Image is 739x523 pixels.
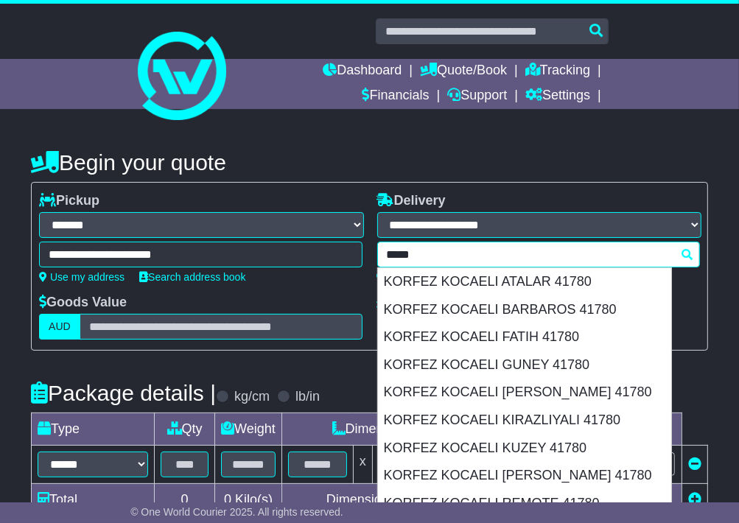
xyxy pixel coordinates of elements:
[155,484,215,516] td: 0
[234,389,270,405] label: kg/cm
[363,84,430,109] a: Financials
[32,413,155,446] td: Type
[378,323,671,351] div: KORFEZ KOCAELI FATIH 41780
[39,193,99,209] label: Pickup
[378,490,671,518] div: KORFEZ KOCAELI REMOTE 41780
[281,484,534,516] td: Dimensions in Centimetre(s)
[377,193,446,209] label: Delivery
[525,84,590,109] a: Settings
[39,271,125,283] a: Use my address
[378,379,671,407] div: KORFEZ KOCAELI [PERSON_NAME] 41780
[688,457,701,471] a: Remove this item
[420,59,507,84] a: Quote/Book
[39,295,127,311] label: Goods Value
[130,506,343,518] span: © One World Courier 2025. All rights reserved.
[215,484,282,516] td: Kilo(s)
[323,59,402,84] a: Dashboard
[378,407,671,435] div: KORFEZ KOCAELI KIRAZLIYALI 41780
[155,413,215,446] td: Qty
[377,242,700,267] typeahead: Please provide city
[39,314,80,340] label: AUD
[378,268,671,296] div: KORFEZ KOCAELI ATALAR 41780
[31,381,216,405] h4: Package details |
[32,484,155,516] td: Total
[378,351,671,379] div: KORFEZ KOCAELI GUNEY 41780
[378,296,671,324] div: KORFEZ KOCAELI BARBAROS 41780
[688,492,701,507] a: Add new item
[295,389,320,405] label: lb/in
[281,413,534,446] td: Dimensions (L x W x H)
[224,492,231,507] span: 0
[215,413,282,446] td: Weight
[353,446,372,484] td: x
[525,59,590,84] a: Tracking
[31,150,708,175] h4: Begin your quote
[139,271,245,283] a: Search address book
[378,435,671,463] div: KORFEZ KOCAELI KUZEY 41780
[378,462,671,490] div: KORFEZ KOCAELI [PERSON_NAME] 41780
[447,84,507,109] a: Support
